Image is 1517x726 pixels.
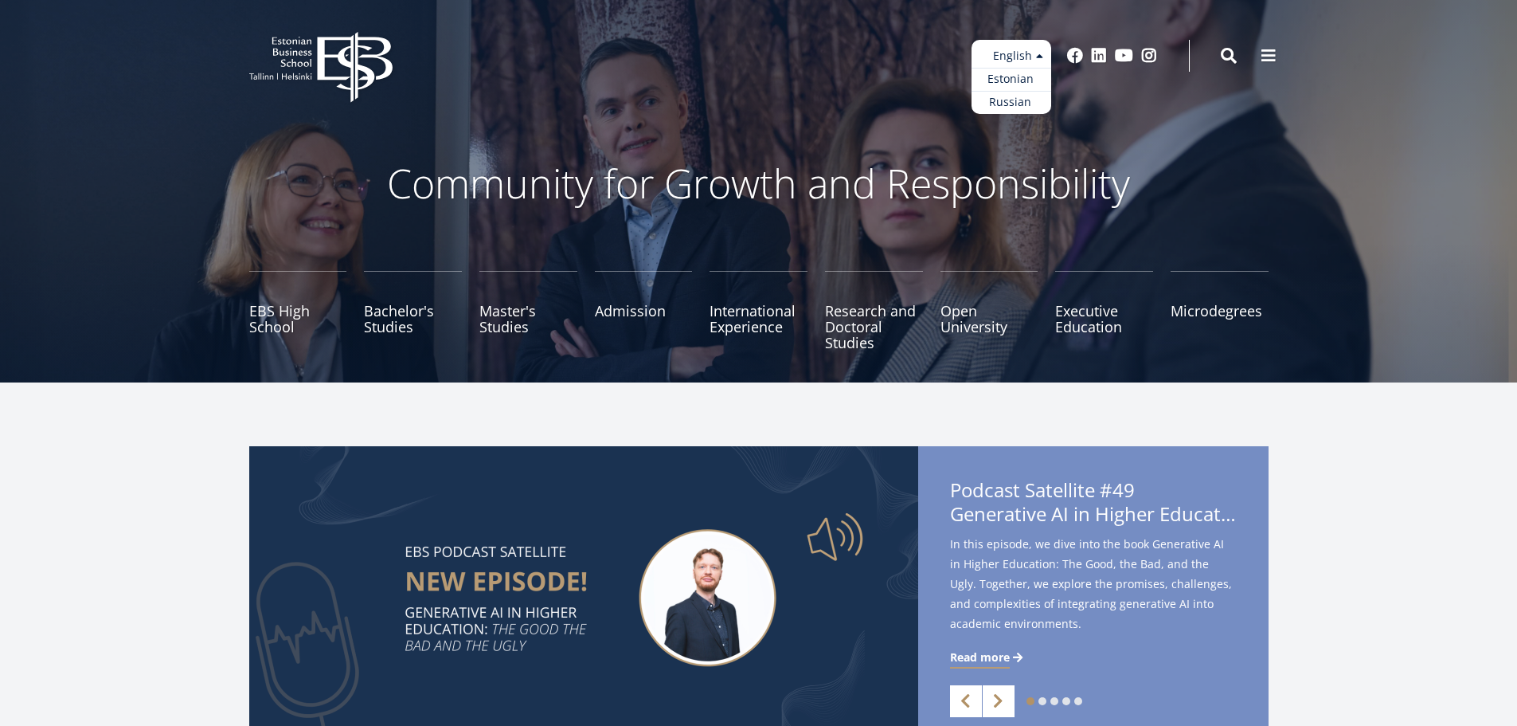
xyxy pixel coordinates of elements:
a: 3 [1050,697,1058,705]
a: International Experience [710,271,807,351]
a: Executive Education [1055,271,1153,351]
a: Russian [972,91,1051,114]
a: Open University [940,271,1038,351]
a: 4 [1062,697,1070,705]
a: Facebook [1067,48,1083,64]
a: Instagram [1141,48,1157,64]
a: 2 [1038,697,1046,705]
a: Next [983,685,1015,717]
span: Read more [950,649,1010,665]
a: Linkedin [1091,48,1107,64]
a: Bachelor's Studies [364,271,462,351]
a: Estonian [972,68,1051,91]
a: Microdegrees [1171,271,1269,351]
a: Master's Studies [479,271,577,351]
a: Admission [595,271,693,351]
span: Podcast Satellite #49 [950,478,1237,531]
span: In this episode, we dive into the book Generative AI in Higher Education: The Good, the Bad, and ... [950,534,1237,634]
p: Community for Growth and Responsibility [337,159,1181,207]
a: Previous [950,685,982,717]
a: EBS High School [249,271,347,351]
a: 1 [1026,697,1034,705]
a: 5 [1074,697,1082,705]
a: Youtube [1115,48,1133,64]
a: Research and Doctoral Studies [825,271,923,351]
span: Generative AI in Higher Education: The Good, the Bad, and the Ugly [950,502,1237,526]
a: Read more [950,649,1026,665]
